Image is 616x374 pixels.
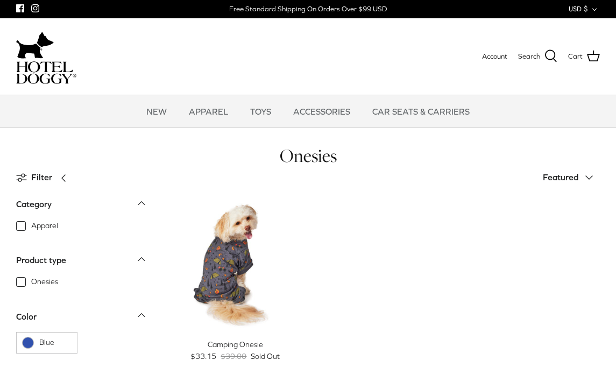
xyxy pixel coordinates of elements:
[284,95,360,128] a: ACCESSORIES
[568,51,583,62] span: Cart
[229,1,387,17] a: Free Standard Shipping On Orders Over $99 USD
[31,221,58,231] span: Apparel
[363,95,479,128] a: CAR SEATS & CARRIERS
[543,172,578,182] span: Featured
[221,350,246,362] span: $39.00
[568,50,600,63] a: Cart
[518,51,540,62] span: Search
[16,4,24,12] a: Facebook
[179,95,238,128] a: APPAREL
[31,277,58,287] span: Onesies
[167,338,304,363] a: Camping Onesie $33.15 $39.00 Sold Out
[518,50,557,63] a: Search
[16,61,76,84] img: hoteldoggycom
[16,253,66,267] div: Product type
[31,4,39,12] a: Instagram
[167,338,304,350] div: Camping Onesie
[16,252,145,276] a: Product type
[482,51,507,62] a: Account
[251,350,280,362] span: Sold Out
[16,29,54,61] img: dog-icon.svg
[39,337,72,348] span: Blue
[240,95,281,128] a: TOYS
[172,201,210,217] span: 15% off
[16,144,600,167] h1: Onesies
[543,166,600,189] button: Featured
[482,52,507,60] span: Account
[229,4,387,14] div: Free Standard Shipping On Orders Over $99 USD
[31,171,52,185] span: Filter
[16,310,37,324] div: Color
[16,165,74,190] a: Filter
[167,196,304,333] a: Camping Onesie
[16,196,145,220] a: Category
[16,197,52,211] div: Category
[16,29,76,84] a: hoteldoggycom
[137,95,176,128] a: NEW
[16,308,145,332] a: Color
[190,350,216,362] span: $33.15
